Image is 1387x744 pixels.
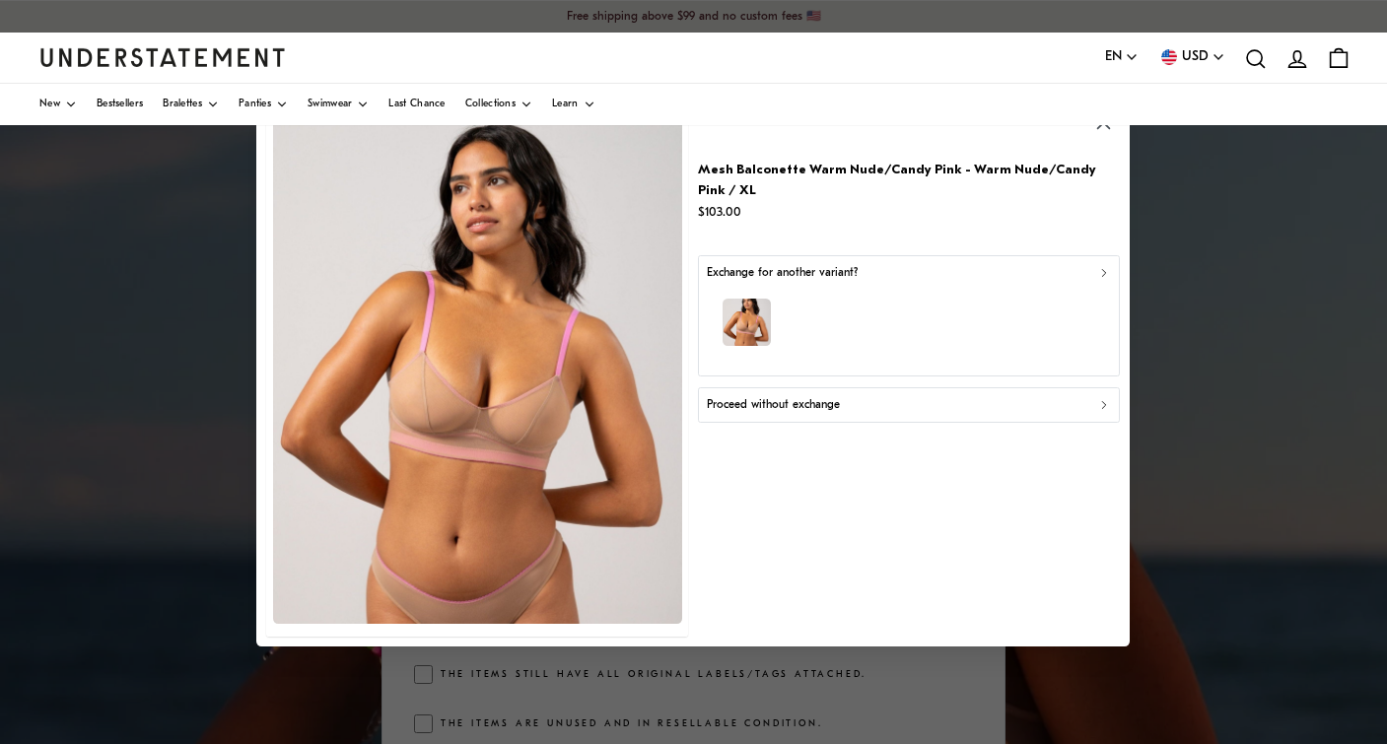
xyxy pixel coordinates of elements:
[1158,46,1225,68] button: USD
[273,113,682,624] img: CPSA-BRA-017_crop.jpg
[1105,46,1139,68] button: EN
[699,387,1121,423] button: Proceed without exchange
[707,396,840,415] p: Proceed without exchange
[552,100,579,109] span: Learn
[388,84,445,125] a: Last Chance
[1182,46,1209,68] span: USD
[39,48,286,66] a: Understatement Homepage
[723,299,771,347] img: model-name=Pierina|model-size=M
[699,160,1121,202] p: Mesh Balconette Warm Nude/Candy Pink - Warm Nude/Candy Pink / XL
[308,100,352,109] span: Swimwear
[97,100,143,109] span: Bestsellers
[707,264,858,283] p: Exchange for another variant?
[239,84,288,125] a: Panties
[97,84,143,125] a: Bestsellers
[699,256,1121,377] button: Exchange for another variant?model-name=Pierina|model-size=M
[1105,46,1122,68] span: EN
[699,203,1121,224] p: $103.00
[465,100,516,109] span: Collections
[163,84,219,125] a: Bralettes
[308,84,369,125] a: Swimwear
[39,84,77,125] a: New
[552,84,595,125] a: Learn
[163,100,202,109] span: Bralettes
[465,84,532,125] a: Collections
[39,100,60,109] span: New
[388,100,445,109] span: Last Chance
[239,100,271,109] span: Panties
